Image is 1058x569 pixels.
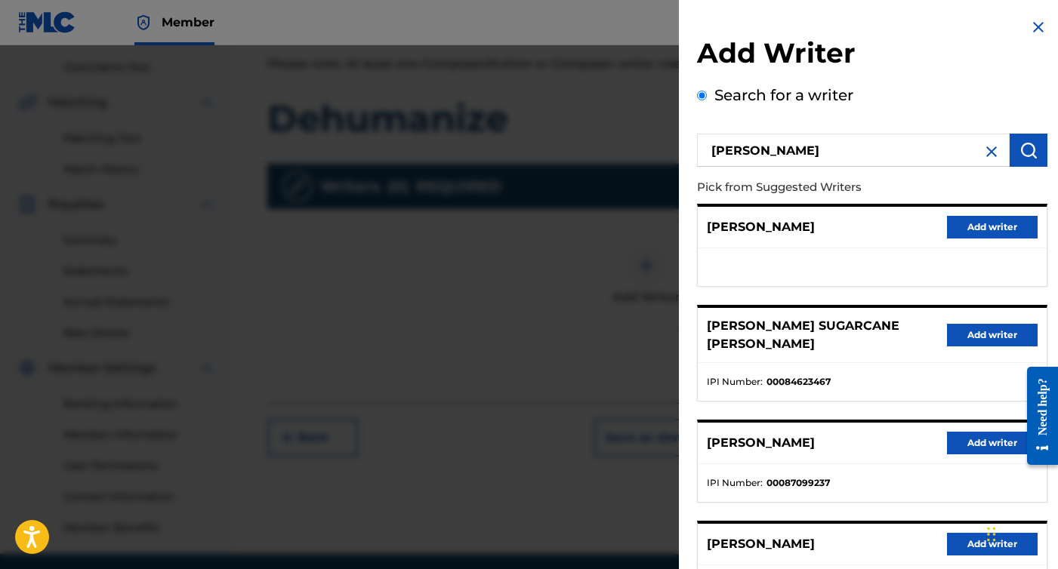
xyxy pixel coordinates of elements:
img: MLC Logo [18,11,76,33]
p: [PERSON_NAME] SUGARCANE [PERSON_NAME] [707,317,947,353]
button: Add writer [947,533,1038,555]
div: Drag [987,512,996,557]
iframe: Chat Widget [982,497,1058,569]
span: IPI Number : [707,476,763,490]
span: IPI Number : [707,375,763,389]
img: Search Works [1019,141,1038,159]
p: Pick from Suggested Writers [697,171,961,204]
img: Top Rightsholder [134,14,153,32]
span: Member [162,14,214,31]
strong: 00087099237 [767,476,830,490]
p: [PERSON_NAME] [707,218,815,236]
button: Add writer [947,324,1038,346]
p: [PERSON_NAME] [707,434,815,452]
label: Search for a writer [714,86,853,104]
button: Add writer [947,216,1038,238]
button: Add writer [947,432,1038,454]
p: [PERSON_NAME] [707,535,815,553]
input: Search writer's name or IPI Number [697,134,1010,167]
iframe: Resource Center [1016,352,1058,481]
strong: 00084623467 [767,375,831,389]
img: close [982,143,1001,161]
h2: Add Writer [697,36,1047,75]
